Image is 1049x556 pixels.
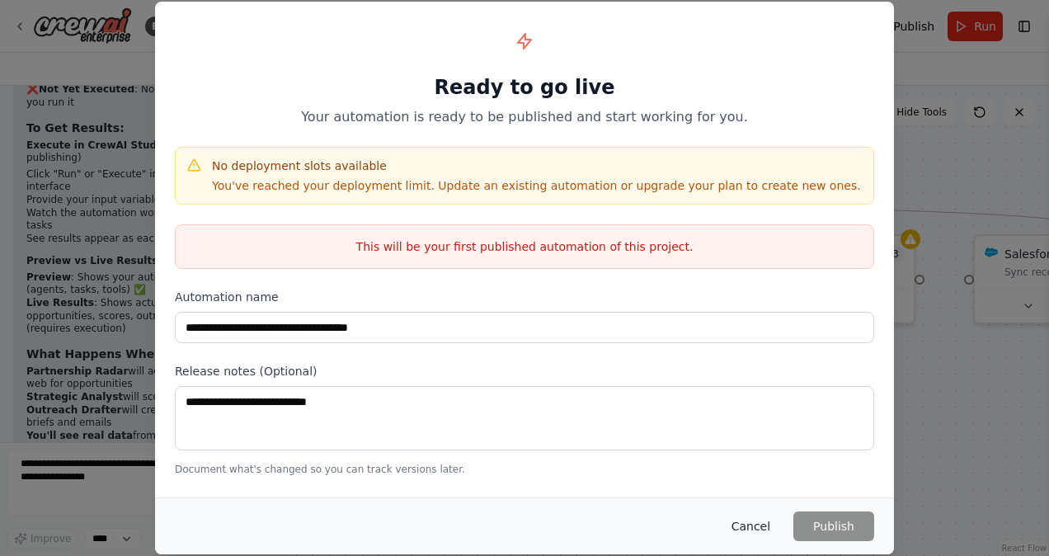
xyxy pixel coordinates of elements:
[718,511,783,541] button: Cancel
[175,463,874,476] p: Document what's changed so you can track versions later.
[175,74,874,101] h1: Ready to go live
[212,158,861,174] h4: No deployment slots available
[212,177,861,194] p: You've reached your deployment limit. Update an existing automation or upgrade your plan to creat...
[175,289,874,305] label: Automation name
[793,511,874,541] button: Publish
[176,238,873,255] p: This will be your first published automation of this project.
[175,107,874,127] p: Your automation is ready to be published and start working for you.
[175,363,874,379] label: Release notes (Optional)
